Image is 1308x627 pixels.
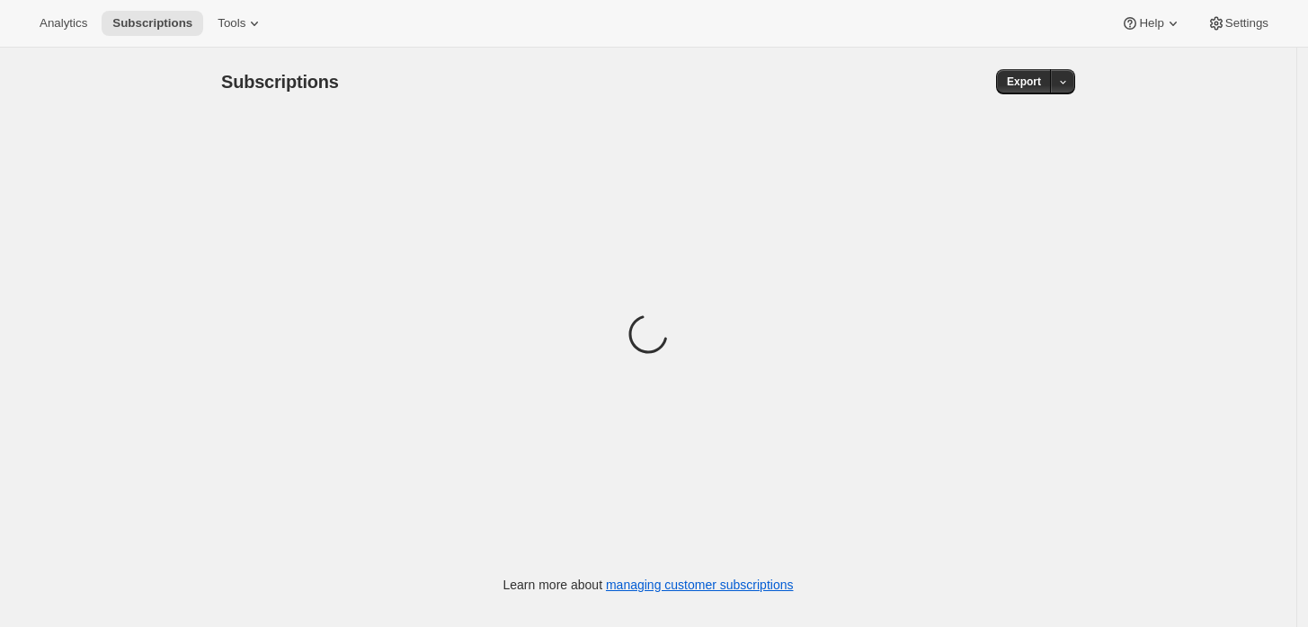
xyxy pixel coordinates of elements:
[221,72,339,92] span: Subscriptions
[112,16,192,31] span: Subscriptions
[102,11,203,36] button: Subscriptions
[1197,11,1279,36] button: Settings
[218,16,245,31] span: Tools
[1225,16,1268,31] span: Settings
[1139,16,1163,31] span: Help
[1007,75,1041,89] span: Export
[40,16,87,31] span: Analytics
[1110,11,1192,36] button: Help
[606,578,794,592] a: managing customer subscriptions
[207,11,274,36] button: Tools
[996,69,1052,94] button: Export
[503,576,794,594] p: Learn more about
[29,11,98,36] button: Analytics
